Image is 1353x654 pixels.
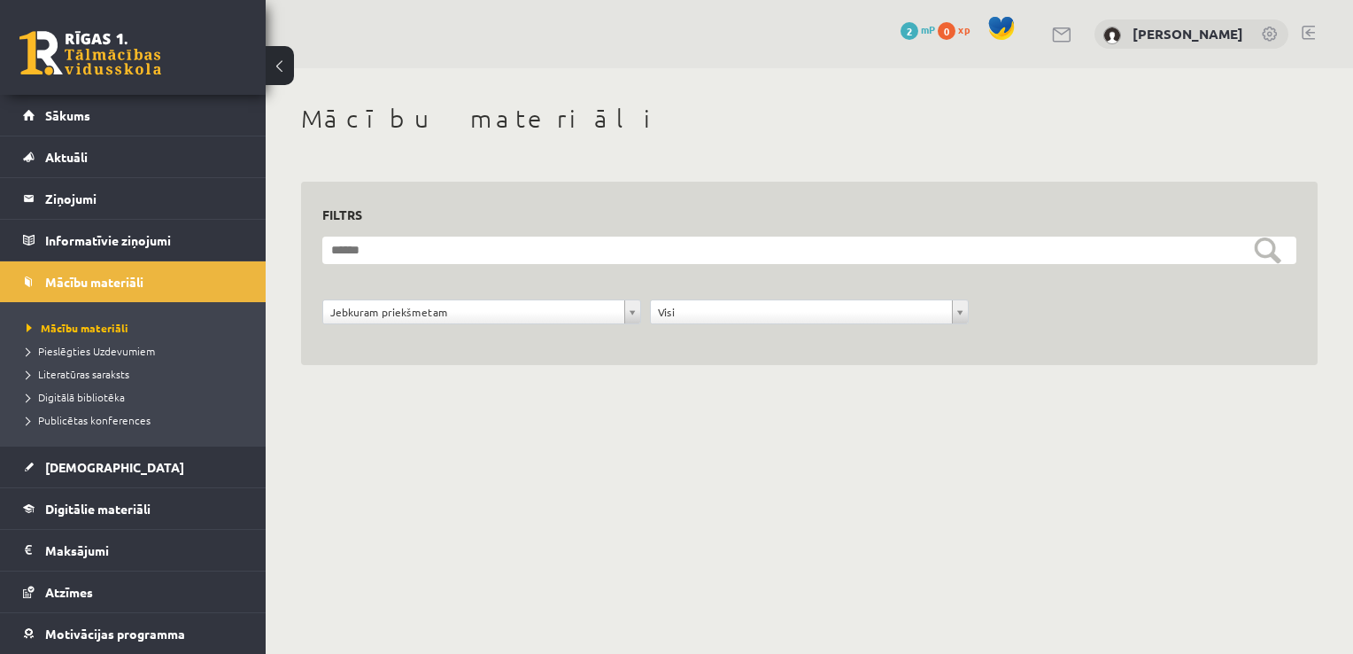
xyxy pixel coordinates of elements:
[19,31,161,75] a: Rīgas 1. Tālmācības vidusskola
[27,320,248,336] a: Mācību materiāli
[23,447,244,487] a: [DEMOGRAPHIC_DATA]
[330,300,617,323] span: Jebkuram priekšmetam
[45,220,244,261] legend: Informatīvie ziņojumi
[45,501,151,517] span: Digitālie materiāli
[23,220,244,261] a: Informatīvie ziņojumi
[651,300,968,323] a: Visi
[45,149,88,165] span: Aktuāli
[323,300,640,323] a: Jebkuram priekšmetam
[45,274,143,290] span: Mācību materiāli
[27,389,248,405] a: Digitālā bibliotēka
[23,136,244,177] a: Aktuāli
[658,300,945,323] span: Visi
[27,367,129,381] span: Literatūras saraksts
[301,104,1318,134] h1: Mācību materiāli
[23,530,244,571] a: Maksājumi
[901,22,935,36] a: 2 mP
[45,178,244,219] legend: Ziņojumi
[27,366,248,382] a: Literatūras saraksts
[938,22,955,40] span: 0
[27,343,248,359] a: Pieslēgties Uzdevumiem
[27,413,151,427] span: Publicētas konferences
[45,626,185,642] span: Motivācijas programma
[958,22,970,36] span: xp
[45,107,90,123] span: Sākums
[322,203,1275,227] h3: Filtrs
[23,95,244,136] a: Sākums
[23,613,244,654] a: Motivācijas programma
[1133,25,1243,43] a: [PERSON_NAME]
[27,412,248,428] a: Publicētas konferences
[27,321,128,335] span: Mācību materiāli
[27,390,125,404] span: Digitālā bibliotēka
[23,261,244,302] a: Mācību materiāli
[901,22,918,40] span: 2
[45,584,93,600] span: Atzīmes
[27,344,155,358] span: Pieslēgties Uzdevumiem
[23,572,244,612] a: Atzīmes
[45,530,244,571] legend: Maksājumi
[23,178,244,219] a: Ziņojumi
[1103,27,1121,44] img: Līga Strupka
[921,22,935,36] span: mP
[23,488,244,529] a: Digitālie materiāli
[938,22,978,36] a: 0 xp
[45,459,184,475] span: [DEMOGRAPHIC_DATA]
